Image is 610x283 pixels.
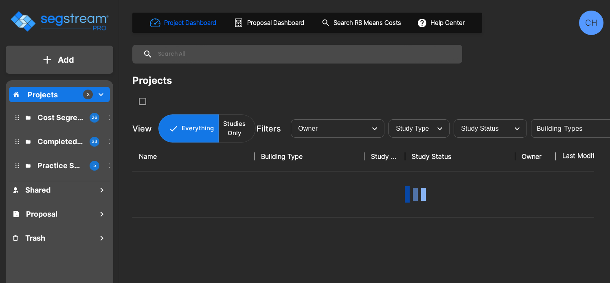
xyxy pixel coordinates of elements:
[25,184,50,195] h1: Shared
[92,114,97,121] p: 26
[255,142,364,171] th: Building Type
[147,14,221,32] button: Project Dashboard
[364,142,405,171] th: Study Type
[9,10,109,33] img: Logo
[164,18,216,28] h1: Project Dashboard
[153,45,458,64] input: Search All
[25,233,45,244] h1: Trash
[415,15,468,31] button: Help Center
[92,138,97,145] p: 33
[87,91,90,98] p: 3
[132,123,152,135] p: View
[132,142,255,171] th: Name
[6,48,113,72] button: Add
[334,18,401,28] h1: Search RS Means Costs
[37,160,83,171] p: Practice Samples
[515,142,556,171] th: Owner
[158,114,256,143] div: Platform
[28,89,58,100] p: Projects
[390,117,432,140] div: Select
[399,178,432,211] img: Loading
[461,125,499,132] span: Study Status
[455,117,509,140] div: Select
[132,73,172,88] div: Projects
[182,124,214,133] p: Everything
[134,93,151,110] button: SelectAll
[405,142,515,171] th: Study Status
[230,14,309,31] button: Proposal Dashboard
[298,125,318,132] span: Owner
[26,208,57,219] h1: Proposal
[396,125,429,132] span: Study Type
[218,114,256,143] button: Studies Only
[93,162,96,169] p: 5
[292,117,366,140] div: Select
[223,119,246,138] p: Studies Only
[37,136,83,147] p: Completed Projects
[247,18,304,28] h1: Proposal Dashboard
[37,112,83,123] p: Cost Segregation Studies
[318,15,406,31] button: Search RS Means Costs
[58,54,74,66] p: Add
[579,11,603,35] div: CH
[158,114,219,143] button: Everything
[257,123,281,135] p: Filters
